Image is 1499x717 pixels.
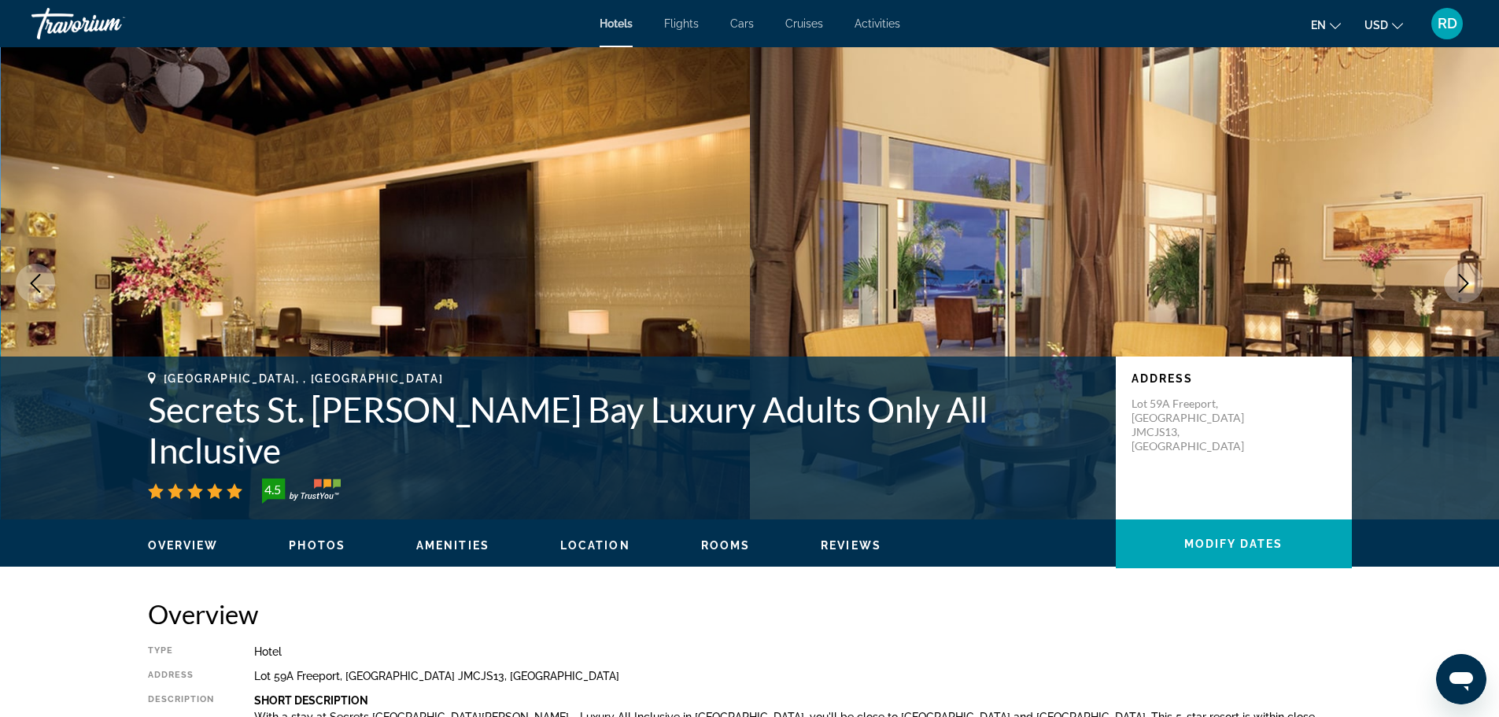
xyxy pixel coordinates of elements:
button: Photos [289,538,345,553]
span: USD [1364,19,1388,31]
div: 4.5 [257,480,289,499]
button: Rooms [701,538,751,553]
button: Reviews [821,538,881,553]
span: Photos [289,539,345,552]
span: Rooms [701,539,751,552]
button: Previous image [16,264,55,303]
h2: Overview [148,598,1352,630]
a: Flights [664,17,699,30]
div: Hotel [254,645,1352,658]
a: Cars [730,17,754,30]
b: Short Description [254,694,368,707]
span: [GEOGRAPHIC_DATA], , [GEOGRAPHIC_DATA] [164,372,444,385]
a: Hotels [600,17,633,30]
span: Location [560,539,630,552]
span: Amenities [416,539,489,552]
div: Lot 59A Freeport, [GEOGRAPHIC_DATA] JMCJS13, [GEOGRAPHIC_DATA] [254,670,1352,682]
p: Lot 59A Freeport, [GEOGRAPHIC_DATA] JMCJS13, [GEOGRAPHIC_DATA] [1132,397,1257,453]
a: Cruises [785,17,823,30]
span: en [1311,19,1326,31]
button: Modify Dates [1116,519,1352,568]
button: Overview [148,538,219,553]
a: Travorium [31,3,189,44]
span: Modify Dates [1184,538,1283,550]
button: Change language [1311,13,1341,36]
a: Activities [855,17,900,30]
iframe: Button to launch messaging window [1436,654,1486,704]
button: Amenities [416,538,489,553]
img: trustyou-badge-hor.svg [262,479,341,504]
button: User Menu [1427,7,1468,40]
button: Location [560,538,630,553]
h1: Secrets St. [PERSON_NAME] Bay Luxury Adults Only All Inclusive [148,389,1100,471]
span: Overview [148,539,219,552]
div: Type [148,645,215,658]
span: RD [1438,16,1457,31]
button: Change currency [1364,13,1403,36]
button: Next image [1444,264,1483,303]
span: Reviews [821,539,881,552]
p: Address [1132,372,1336,385]
div: Address [148,670,215,682]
